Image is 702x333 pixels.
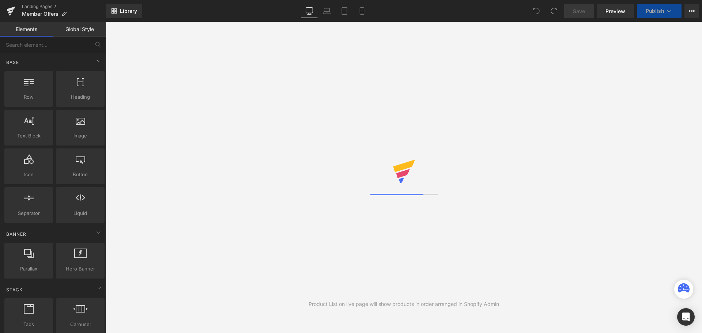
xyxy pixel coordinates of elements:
span: Library [120,8,137,14]
span: Publish [646,8,664,14]
button: Undo [529,4,544,18]
span: Banner [5,231,27,238]
a: Global Style [53,22,106,37]
a: Mobile [353,4,371,18]
span: Text Block [7,132,51,140]
span: Stack [5,286,23,293]
a: Landing Pages [22,4,106,10]
a: Preview [597,4,634,18]
span: Image [58,132,102,140]
button: Publish [637,4,682,18]
span: Hero Banner [58,265,102,273]
span: Member Offers [22,11,58,17]
span: Row [7,93,51,101]
span: Liquid [58,209,102,217]
button: More [684,4,699,18]
a: Laptop [318,4,336,18]
a: New Library [106,4,142,18]
div: Open Intercom Messenger [677,308,695,326]
span: Icon [7,171,51,178]
a: Tablet [336,4,353,18]
span: Carousel [58,321,102,328]
span: Preview [605,7,625,15]
span: Heading [58,93,102,101]
span: Tabs [7,321,51,328]
span: Save [573,7,585,15]
span: Parallax [7,265,51,273]
div: Product List on live page will show products in order arranged in Shopify Admin [309,300,499,308]
span: Base [5,59,20,66]
span: Separator [7,209,51,217]
button: Redo [547,4,561,18]
a: Desktop [301,4,318,18]
span: Button [58,171,102,178]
